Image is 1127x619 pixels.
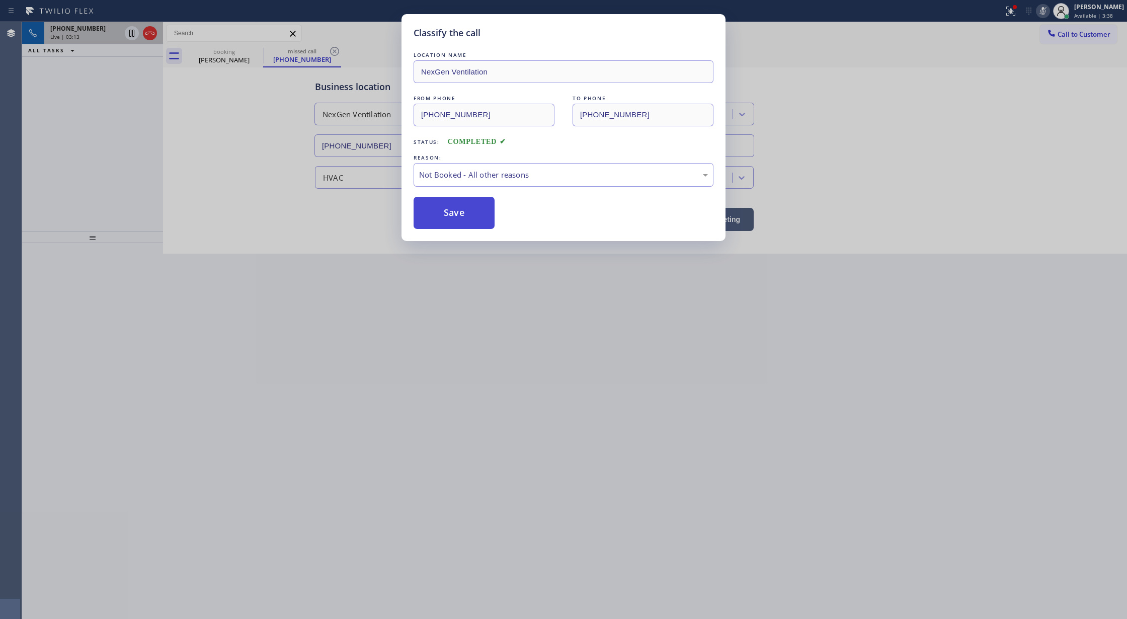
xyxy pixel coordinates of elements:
[414,138,440,145] span: Status:
[414,104,554,126] input: From phone
[414,26,480,40] h5: Classify the call
[414,93,554,104] div: FROM PHONE
[414,197,495,229] button: Save
[414,152,713,163] div: REASON:
[573,104,713,126] input: To phone
[419,169,708,181] div: Not Booked - All other reasons
[448,138,506,145] span: COMPLETED
[414,50,713,60] div: LOCATION NAME
[573,93,713,104] div: TO PHONE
